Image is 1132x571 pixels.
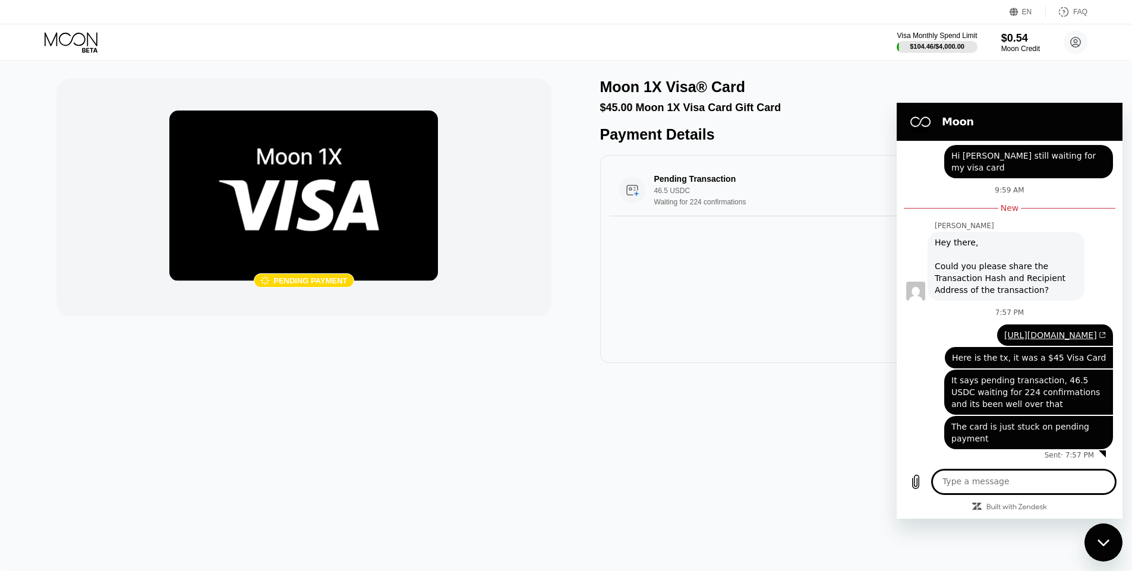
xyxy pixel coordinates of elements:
[600,126,1095,143] div: Payment Details
[260,276,270,286] div: 
[273,276,347,285] div: Pending payment
[654,187,969,195] div: 46.5 USDC
[1001,32,1040,45] div: $0.54
[610,165,1085,216] div: Pending Transaction46.5 USDCWaiting for 224 confirmations$46.50[DATE] 3:21 PM
[1022,8,1032,16] div: EN
[897,31,977,53] div: Visa Monthly Spend Limit$104.46/$4,000.00
[1073,8,1087,16] div: FAQ
[1046,6,1087,18] div: FAQ
[600,78,745,96] div: Moon 1X Visa® Card
[910,43,964,50] div: $104.46 / $4,000.00
[1001,45,1040,53] div: Moon Credit
[600,102,1095,114] div: $45.00 Moon 1X Visa Card Gift Card
[654,198,969,206] div: Waiting for 224 confirmations
[1084,523,1122,561] iframe: Button to launch messaging window, conversation in progress
[897,103,1122,519] iframe: Messaging window
[897,31,977,40] div: Visa Monthly Spend Limit
[1001,32,1040,53] div: $0.54Moon Credit
[654,174,947,184] div: Pending Transaction
[1010,6,1046,18] div: EN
